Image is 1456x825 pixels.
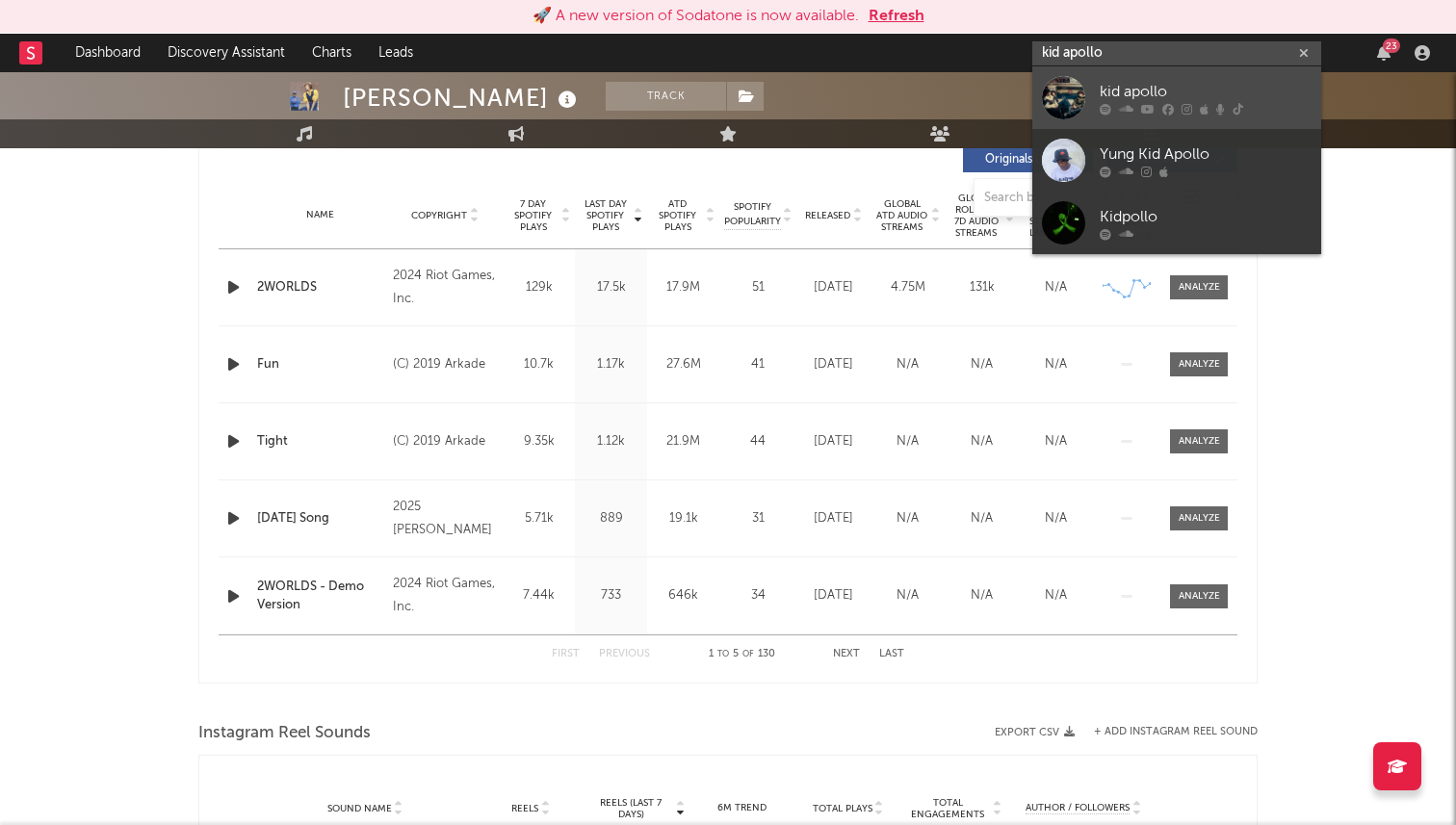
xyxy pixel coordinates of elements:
div: 44 [724,432,792,451]
div: 19.1k [652,509,715,529]
div: 129k [507,278,570,297]
span: of [742,650,754,658]
div: N/A [1024,509,1088,529]
div: [DATE] [801,278,866,297]
button: First [552,649,580,659]
div: 2025 [PERSON_NAME] [393,496,498,542]
div: 1.17k [580,355,642,374]
div: Kidpollo [1100,205,1312,228]
button: Track [606,82,726,111]
button: 23 [1377,45,1391,61]
div: 51 [724,278,792,297]
span: Reels [511,803,538,814]
div: N/A [1024,432,1088,451]
div: [DATE] [801,355,866,374]
a: 2WORLDS [257,278,383,297]
button: + Add Instagram Reel Sound [1094,727,1258,737]
div: 733 [580,586,642,606]
div: [DATE] [801,509,866,529]
div: N/A [1024,586,1088,606]
div: 1.12k [580,432,642,451]
div: 4.75M [875,278,940,297]
div: (C) 2019 Arkade [393,353,498,376]
div: 27.6M [652,355,715,374]
div: 9.35k [507,432,570,451]
div: N/A [875,586,940,606]
span: Total Plays [813,803,872,814]
input: Search for artists [1032,41,1321,65]
div: N/A [949,432,1014,451]
button: Originals(87) [963,147,1093,172]
div: 41 [724,355,792,374]
a: Fun [257,355,383,374]
div: N/A [875,355,940,374]
span: to [717,650,729,658]
div: N/A [1024,355,1088,374]
div: 🚀 A new version of Sodatone is now available. [533,5,859,28]
a: Discovery Assistant [154,34,299,72]
div: 17.5k [580,278,642,297]
div: 31 [724,509,792,529]
div: 23 [1383,39,1400,53]
a: Charts [299,34,365,72]
button: Refresh [869,5,924,28]
div: kid apollo [1100,80,1312,103]
a: kid apollo [1032,66,1321,129]
button: Previous [599,649,650,659]
div: 7.44k [507,586,570,606]
div: 2024 Riot Games, Inc. [393,573,498,619]
span: Author / Followers [1026,802,1130,814]
div: N/A [1024,278,1088,297]
div: 889 [580,509,642,529]
span: Total Engagements [906,797,991,820]
a: 2WORLDS - Demo Version [257,578,383,615]
div: [DATE] [801,586,866,606]
div: 21.9M [652,432,715,451]
a: Yung Kid Apollo [1032,129,1321,192]
button: Last [879,649,904,659]
div: N/A [949,355,1014,374]
button: Next [833,649,860,659]
div: N/A [949,509,1014,529]
span: Reels (last 7 days) [588,797,673,820]
div: 34 [724,586,792,606]
div: 5.71k [507,509,570,529]
span: Instagram Reel Sounds [198,722,371,745]
div: 646k [652,586,715,606]
div: N/A [949,586,1014,606]
a: Kidpollo [1032,192,1321,254]
div: Yung Kid Apollo [1100,142,1312,166]
a: Tight [257,432,383,451]
div: 2024 Riot Games, Inc. [393,265,498,311]
div: + Add Instagram Reel Sound [1075,727,1258,737]
div: 17.9M [652,278,715,297]
span: Originals ( 87 ) [975,154,1064,166]
div: (C) 2019 Arkade [393,430,498,453]
div: 10.7k [507,355,570,374]
div: N/A [875,432,940,451]
div: [DATE] [801,432,866,451]
div: N/A [875,509,940,529]
div: 131k [949,278,1014,297]
a: Dashboard [62,34,154,72]
div: 6M Trend [694,801,791,815]
span: Sound Name [327,803,392,814]
div: 1 5 130 [689,643,794,666]
div: [PERSON_NAME] [343,82,582,114]
a: Leads [365,34,427,72]
a: [DATE] Song [257,509,383,529]
input: Search by song name or URL [975,191,1178,206]
button: Export CSV [995,727,1075,738]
